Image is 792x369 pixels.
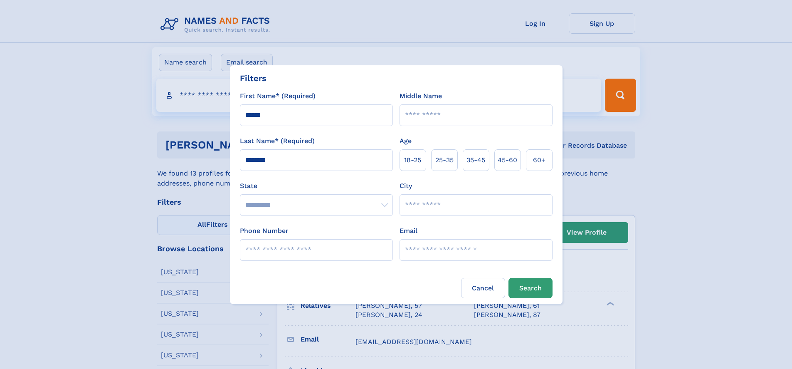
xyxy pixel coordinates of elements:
[400,181,412,191] label: City
[400,136,412,146] label: Age
[508,278,553,298] button: Search
[400,226,417,236] label: Email
[240,226,289,236] label: Phone Number
[533,155,545,165] span: 60+
[466,155,485,165] span: 35‑45
[240,136,315,146] label: Last Name* (Required)
[400,91,442,101] label: Middle Name
[435,155,454,165] span: 25‑35
[461,278,505,298] label: Cancel
[240,72,266,84] div: Filters
[240,181,393,191] label: State
[498,155,517,165] span: 45‑60
[404,155,421,165] span: 18‑25
[240,91,316,101] label: First Name* (Required)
